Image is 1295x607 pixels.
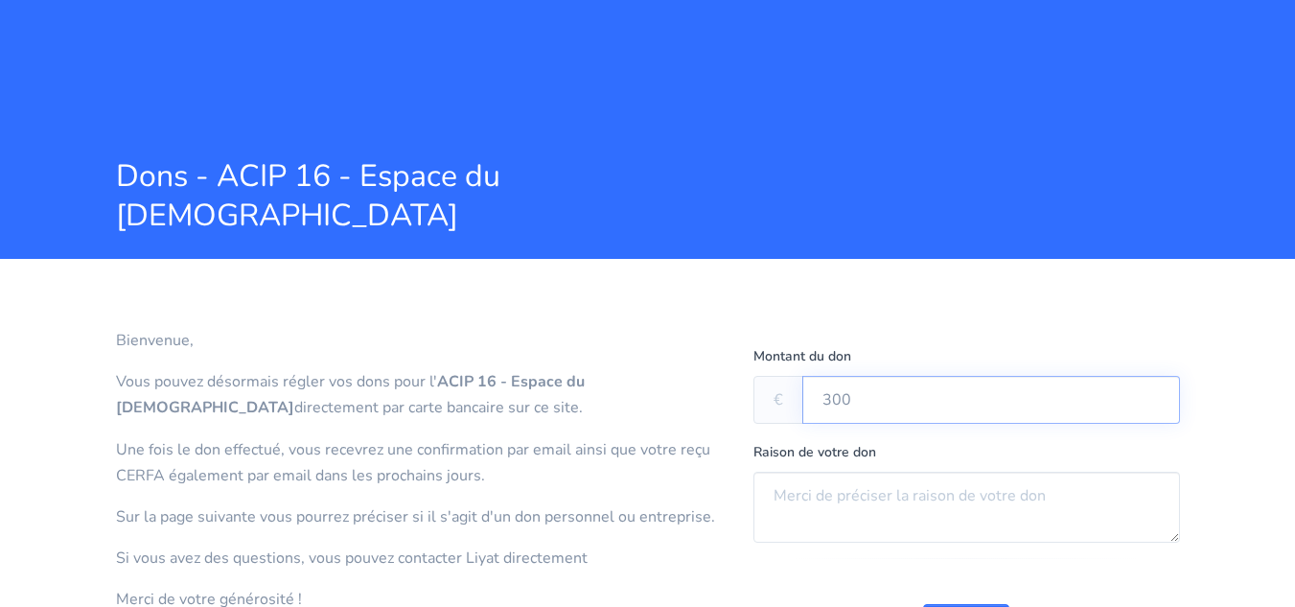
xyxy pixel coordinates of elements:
p: Vous pouvez désormais régler vos dons pour l' directement par carte bancaire sur ce site. [116,369,725,421]
input: Entrez le montant de votre don [802,376,1180,424]
label: Montant du don [753,345,851,368]
span: € [753,376,803,424]
p: Si vous avez des questions, vous pouvez contacter Liyat directement [116,546,725,572]
p: Sur la page suivante vous pourrez préciser si il s'agit d'un don personnel ou entreprise. [116,504,725,530]
label: Raison de votre don [753,441,876,464]
p: Bienvenue, [116,328,725,354]
span: Dons - ACIP 16 - Espace du [DEMOGRAPHIC_DATA] [116,156,816,236]
p: Une fois le don effectué, vous recevrez une confirmation par email ainsi que votre reçu CERFA éga... [116,437,725,489]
